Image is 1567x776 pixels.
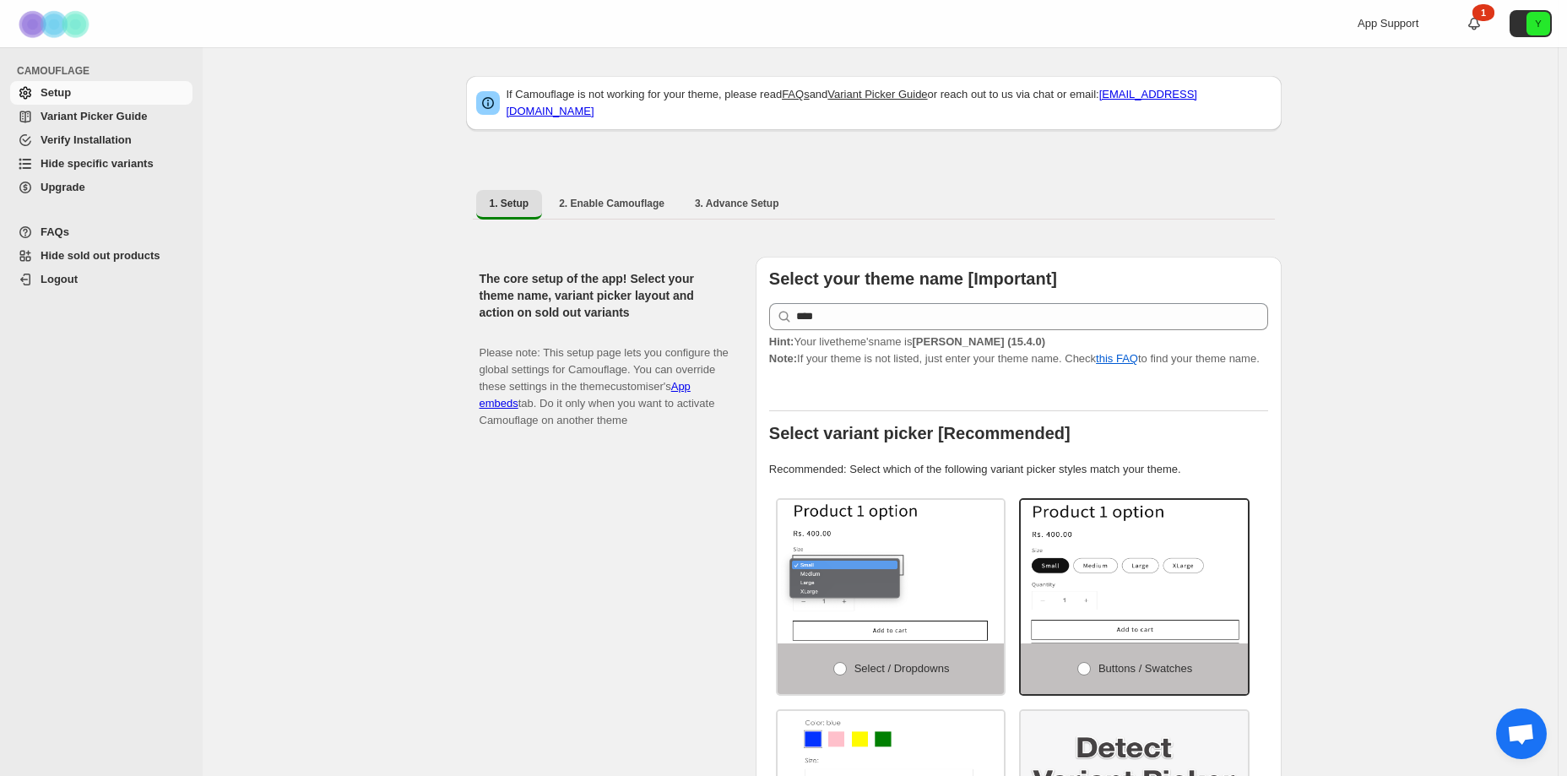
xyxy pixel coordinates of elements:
span: CAMOUFLAGE [17,64,194,78]
strong: Hint: [769,335,794,348]
a: Hide sold out products [10,244,192,268]
span: Hide sold out products [41,249,160,262]
a: this FAQ [1096,352,1138,365]
span: Logout [41,273,78,285]
text: Y [1535,19,1542,29]
a: 1 [1466,15,1483,32]
a: FAQs [782,88,810,100]
a: Open chat [1496,708,1547,759]
a: Upgrade [10,176,192,199]
span: Your live theme's name is [769,335,1045,348]
a: Verify Installation [10,128,192,152]
span: Hide specific variants [41,157,154,170]
p: Recommended: Select which of the following variant picker styles match your theme. [769,461,1268,478]
a: Hide specific variants [10,152,192,176]
div: 1 [1472,4,1494,21]
p: If Camouflage is not working for your theme, please read and or reach out to us via chat or email: [507,86,1271,120]
a: FAQs [10,220,192,244]
a: Logout [10,268,192,291]
span: App Support [1358,17,1418,30]
span: 2. Enable Camouflage [559,197,664,210]
span: Upgrade [41,181,85,193]
span: Variant Picker Guide [41,110,147,122]
p: If your theme is not listed, just enter your theme name. Check to find your theme name. [769,334,1268,367]
p: Please note: This setup page lets you configure the global settings for Camouflage. You can overr... [480,328,729,429]
img: Select / Dropdowns [778,500,1005,643]
strong: [PERSON_NAME] (15.4.0) [912,335,1045,348]
img: Buttons / Swatches [1021,500,1248,643]
span: Buttons / Swatches [1098,662,1192,675]
span: Avatar with initials Y [1526,12,1550,35]
span: Verify Installation [41,133,132,146]
span: 3. Advance Setup [695,197,779,210]
b: Select your theme name [Important] [769,269,1057,288]
button: Avatar with initials Y [1510,10,1552,37]
span: FAQs [41,225,69,238]
img: Camouflage [14,1,98,47]
a: Variant Picker Guide [827,88,927,100]
a: Setup [10,81,192,105]
span: Setup [41,86,71,99]
span: 1. Setup [490,197,529,210]
h2: The core setup of the app! Select your theme name, variant picker layout and action on sold out v... [480,270,729,321]
b: Select variant picker [Recommended] [769,424,1071,442]
a: Variant Picker Guide [10,105,192,128]
span: Select / Dropdowns [854,662,950,675]
strong: Note: [769,352,797,365]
